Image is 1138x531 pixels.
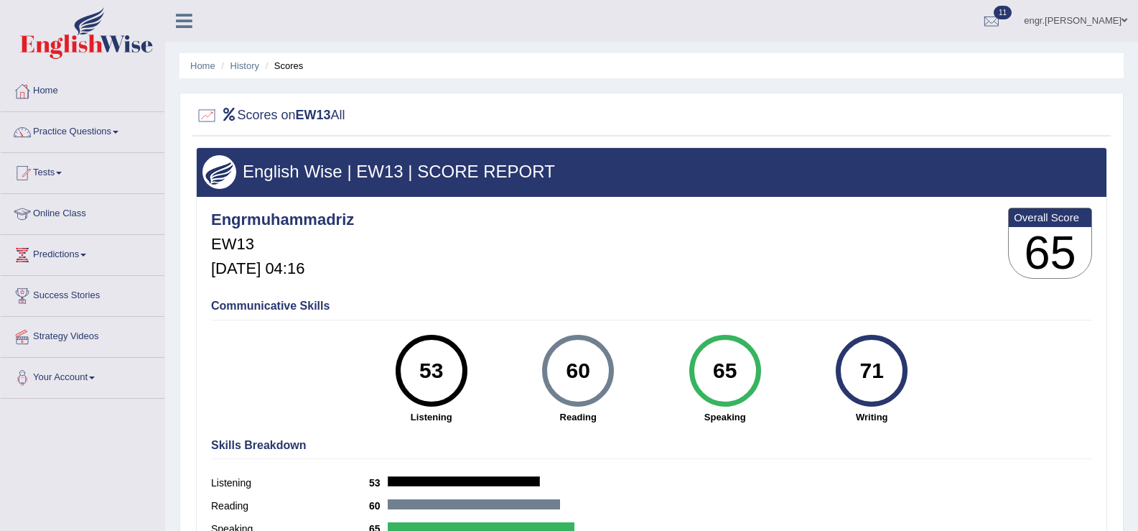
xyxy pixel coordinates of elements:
[1,71,164,107] a: Home
[369,500,388,512] b: 60
[202,155,236,189] img: wings.png
[1,153,164,189] a: Tests
[846,341,898,401] div: 71
[211,236,354,253] h5: EW13
[1,317,164,353] a: Strategy Videos
[1014,211,1086,223] b: Overall Score
[1,235,164,271] a: Predictions
[699,341,751,401] div: 65
[1,112,164,148] a: Practice Questions
[211,476,369,491] label: Listening
[230,60,259,71] a: History
[1009,227,1091,279] h3: 65
[659,410,792,424] strong: Speaking
[1,276,164,312] a: Success Stories
[211,300,1092,313] h4: Communicative Skills
[211,260,354,277] h5: [DATE] 04:16
[369,477,388,489] b: 53
[202,162,1101,181] h3: English Wise | EW13 | SCORE REPORT
[994,6,1012,19] span: 11
[552,341,605,401] div: 60
[211,499,369,514] label: Reading
[1,194,164,230] a: Online Class
[296,108,331,122] b: EW13
[190,60,215,71] a: Home
[512,410,645,424] strong: Reading
[1,358,164,394] a: Your Account
[211,211,354,228] h4: Engrmuhammadriz
[211,439,1092,452] h4: Skills Breakdown
[196,105,345,126] h2: Scores on All
[365,410,498,424] strong: Listening
[806,410,938,424] strong: Writing
[262,59,304,73] li: Scores
[405,341,457,401] div: 53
